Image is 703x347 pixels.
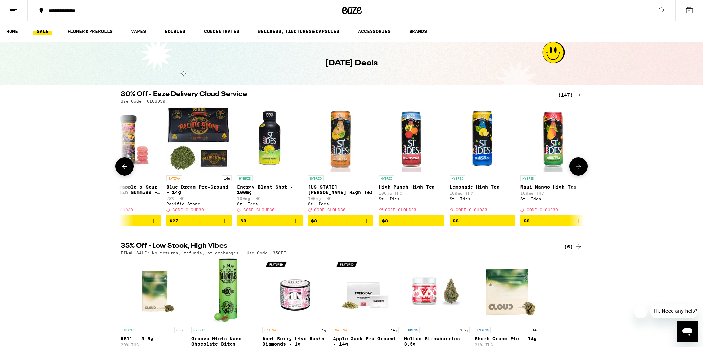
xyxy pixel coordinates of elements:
[520,191,586,195] p: 100mg THC
[64,28,116,35] a: FLOWER & PREROLLS
[406,28,430,35] a: BRANDS
[33,28,52,35] a: SALE
[172,208,204,212] span: CODE CLOUD30
[475,343,540,347] p: 21% THC
[254,28,343,35] a: WELLNESS, TINCTURES & CAPSULES
[237,184,303,195] p: Energy Blast Shot - 100mg
[308,196,373,201] p: 100mg THC
[564,243,582,251] a: (6)
[161,28,189,35] a: EDIBLES
[520,175,536,181] p: HYBRID
[191,336,257,347] p: Groove Minis Nano Chocolate Bites
[458,327,470,333] p: 3.5g
[450,184,515,190] p: Lemonade High Tea
[450,175,465,181] p: HYBRID
[121,99,165,103] p: Use Code: CLOUD30
[166,184,232,195] p: Blue Dream Pre-Ground - 14g
[237,175,253,181] p: HYBRID
[385,208,416,212] span: CODE CLOUD30
[333,336,399,347] p: Apple Jack Pre-Ground - 14g
[333,258,399,324] img: Everyday - Apple Jack Pre-Ground - 14g
[201,28,243,35] a: CONCENTRATES
[634,305,648,318] iframe: Close message
[121,343,186,347] p: 20% THC
[262,327,278,333] p: SATIVA
[121,258,186,324] img: Cloud - RS11 - 3.5g
[475,327,491,333] p: INDICA
[3,28,21,35] a: HOME
[308,184,373,195] p: [US_STATE][PERSON_NAME] High Tea
[520,184,586,190] p: Maui Mango High Tea
[382,218,388,223] span: $8
[308,175,324,181] p: HYBRID
[404,327,420,333] p: INDICA
[314,208,346,212] span: CODE CLOUD30
[166,215,232,226] button: Add to bag
[240,218,246,223] span: $8
[475,336,540,341] p: Sherb Cream Pie - 14g
[520,106,586,172] img: St. Ides - Maui Mango High Tea
[166,196,232,201] p: 23% THC
[237,215,303,226] button: Add to bag
[95,202,161,206] div: Lost Farm
[237,202,303,206] div: St. Ides
[262,336,328,347] p: Acai Berry Live Resin Diamonds - 1g
[520,197,586,201] div: St. Ides
[379,106,444,215] a: Open page for High Punch High Tea from St. Ides
[333,327,349,333] p: SATIVA
[211,258,237,324] img: Kanha - Groove Minis Nano Chocolate Bites
[308,106,373,215] a: Open page for Georgia Peach High Tea from St. Ides
[379,184,444,190] p: High Punch High Tea
[174,327,186,333] p: 3.5g
[95,106,161,172] img: Lost Farm - Pink Pineapple x Sour Dream Rosin Gummies - 100mg
[95,184,161,195] p: Pink Pineapple x Sour Dream Rosin Gummies - 100mg
[95,215,161,226] button: Add to bag
[520,106,586,215] a: Open page for Maui Mango High Tea from St. Ides
[450,106,515,172] img: St. Ides - Lemonade High Tea
[527,208,558,212] span: CODE CLOUD30
[102,208,133,212] span: CODE CLOUD30
[166,106,232,215] a: Open page for Blue Dream Pre-Ground - 14g from Pacific Stone
[308,202,373,206] div: St. Ides
[379,191,444,195] p: 100mg THC
[166,106,232,172] img: Pacific Stone - Blue Dream Pre-Ground - 14g
[308,106,373,172] img: St. Ides - Georgia Peach High Tea
[237,196,303,201] p: 100mg THC
[450,215,515,226] button: Add to bag
[128,28,149,35] a: VAPES
[520,215,586,226] button: Add to bag
[450,106,515,215] a: Open page for Lemonade High Tea from St. Ides
[558,91,582,99] a: (147)
[389,327,399,333] p: 14g
[222,175,232,181] p: 14g
[650,304,698,318] iframe: Message from company
[237,106,303,172] img: St. Ides - Energy Blast Shot - 100mg
[237,106,303,215] a: Open page for Energy Blast Shot - 100mg from St. Ides
[456,208,487,212] span: CODE CLOUD30
[191,327,207,333] p: HYBRID
[121,327,136,333] p: HYBRID
[170,218,178,223] span: $27
[121,243,550,251] h2: 35% Off - Low Stock, High Vibes
[243,208,275,212] span: CODE CLOUD30
[677,321,698,342] iframe: Button to launch messaging window
[379,197,444,201] div: St. Ides
[325,58,378,69] h1: [DATE] Deals
[311,218,317,223] span: $8
[475,258,540,324] img: Cloud - Sherb Cream Pie - 14g
[379,215,444,226] button: Add to bag
[308,215,373,226] button: Add to bag
[121,91,550,99] h2: 30% Off - Eaze Delivery Cloud Service
[95,196,161,201] p: 100mg THC
[524,218,530,223] span: $8
[355,28,394,35] a: ACCESSORIES
[450,191,515,195] p: 100mg THC
[453,218,459,223] span: $8
[166,202,232,206] div: Pacific Stone
[121,251,286,255] p: FINAL SALE: No returns, refunds, or exchanges - Use Code: 35OFF
[95,106,161,215] a: Open page for Pink Pineapple x Sour Dream Rosin Gummies - 100mg from Lost Farm
[404,336,470,347] p: Melted Strawberries - 3.5g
